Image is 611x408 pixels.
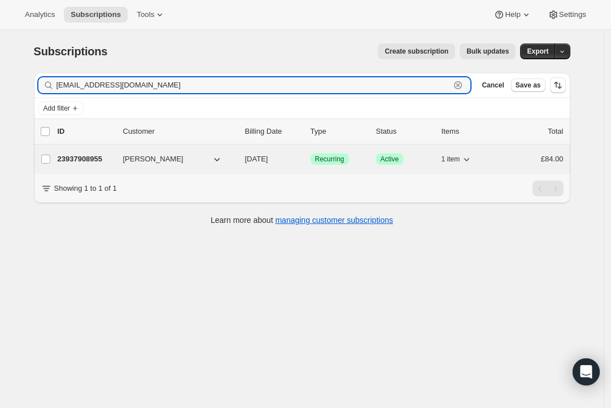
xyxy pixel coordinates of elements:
[123,126,236,137] p: Customer
[315,155,344,164] span: Recurring
[58,126,564,137] div: IDCustomerBilling DateTypeStatusItemsTotal
[466,47,509,56] span: Bulk updates
[505,10,520,19] span: Help
[487,7,538,23] button: Help
[54,183,117,194] p: Showing 1 to 1 of 1
[275,216,393,225] a: managing customer subscriptions
[378,43,455,59] button: Create subscription
[533,181,564,196] nav: Pagination
[123,153,184,165] span: [PERSON_NAME]
[482,81,504,90] span: Cancel
[442,155,460,164] span: 1 item
[442,126,498,137] div: Items
[511,78,545,92] button: Save as
[137,10,154,19] span: Tools
[516,81,541,90] span: Save as
[376,126,433,137] p: Status
[527,47,548,56] span: Export
[58,151,564,167] div: 23937908955[PERSON_NAME][DATE]SuccessRecurringSuccessActive1 item£84.00
[211,214,393,226] p: Learn more about
[245,126,302,137] p: Billing Date
[43,104,70,113] span: Add filter
[116,150,229,168] button: [PERSON_NAME]
[71,10,121,19] span: Subscriptions
[381,155,399,164] span: Active
[477,78,508,92] button: Cancel
[18,7,62,23] button: Analytics
[130,7,172,23] button: Tools
[311,126,367,137] div: Type
[541,155,564,163] span: £84.00
[452,80,464,91] button: Clear
[34,45,108,58] span: Subscriptions
[520,43,555,59] button: Export
[442,151,473,167] button: 1 item
[385,47,448,56] span: Create subscription
[58,126,114,137] p: ID
[58,153,114,165] p: 23937908955
[541,7,593,23] button: Settings
[64,7,128,23] button: Subscriptions
[550,77,566,93] button: Sort the results
[25,10,55,19] span: Analytics
[573,358,600,385] div: Open Intercom Messenger
[548,126,563,137] p: Total
[460,43,516,59] button: Bulk updates
[559,10,586,19] span: Settings
[245,155,268,163] span: [DATE]
[56,77,451,93] input: Filter subscribers
[38,102,84,115] button: Add filter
